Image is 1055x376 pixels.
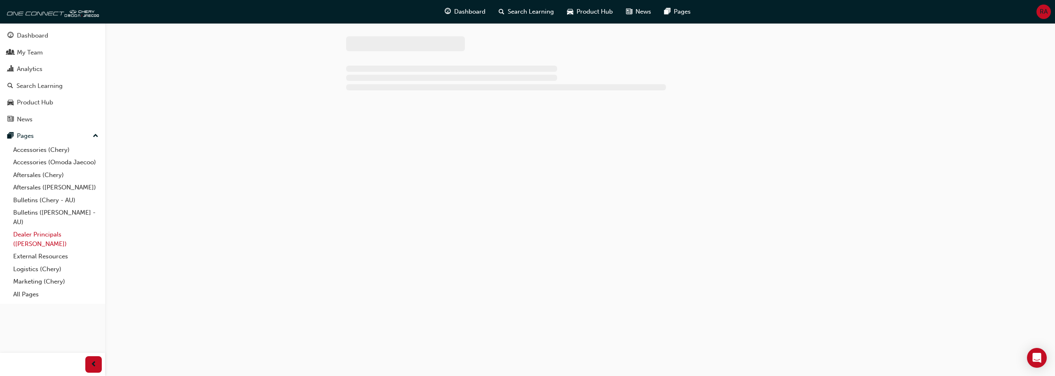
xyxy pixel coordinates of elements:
[10,288,102,301] a: All Pages
[7,116,14,123] span: news-icon
[1036,5,1051,19] button: RA
[3,78,102,94] a: Search Learning
[10,250,102,263] a: External Resources
[635,7,651,17] span: News
[3,26,102,128] button: DashboardMy TeamAnalyticsSearch LearningProduct HubNews
[7,66,14,73] span: chart-icon
[626,7,632,17] span: news-icon
[3,128,102,144] button: Pages
[10,275,102,288] a: Marketing (Chery)
[567,7,573,17] span: car-icon
[17,98,53,107] div: Product Hub
[7,32,14,40] span: guage-icon
[10,206,102,228] a: Bulletins ([PERSON_NAME] - AU)
[499,7,504,17] span: search-icon
[10,144,102,156] a: Accessories (Chery)
[7,49,14,57] span: people-icon
[3,45,102,60] a: My Team
[1040,7,1048,17] span: RA
[619,3,658,20] a: news-iconNews
[16,81,63,91] div: Search Learning
[577,7,613,17] span: Product Hub
[93,131,98,142] span: up-icon
[91,359,97,370] span: prev-icon
[492,3,560,20] a: search-iconSearch Learning
[3,112,102,127] a: News
[4,3,99,20] img: oneconnect
[674,7,691,17] span: Pages
[454,7,485,17] span: Dashboard
[17,131,34,141] div: Pages
[10,156,102,169] a: Accessories (Omoda Jaecoo)
[445,7,451,17] span: guage-icon
[438,3,492,20] a: guage-iconDashboard
[10,169,102,182] a: Aftersales (Chery)
[7,99,14,106] span: car-icon
[17,115,33,124] div: News
[10,263,102,276] a: Logistics (Chery)
[10,194,102,207] a: Bulletins (Chery - AU)
[560,3,619,20] a: car-iconProduct Hub
[17,64,42,74] div: Analytics
[664,7,671,17] span: pages-icon
[17,31,48,40] div: Dashboard
[658,3,697,20] a: pages-iconPages
[3,61,102,77] a: Analytics
[7,132,14,140] span: pages-icon
[1027,348,1047,368] div: Open Intercom Messenger
[10,181,102,194] a: Aftersales ([PERSON_NAME])
[10,228,102,250] a: Dealer Principals ([PERSON_NAME])
[17,48,43,57] div: My Team
[3,28,102,43] a: Dashboard
[508,7,554,17] span: Search Learning
[7,83,13,90] span: search-icon
[3,95,102,110] a: Product Hub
